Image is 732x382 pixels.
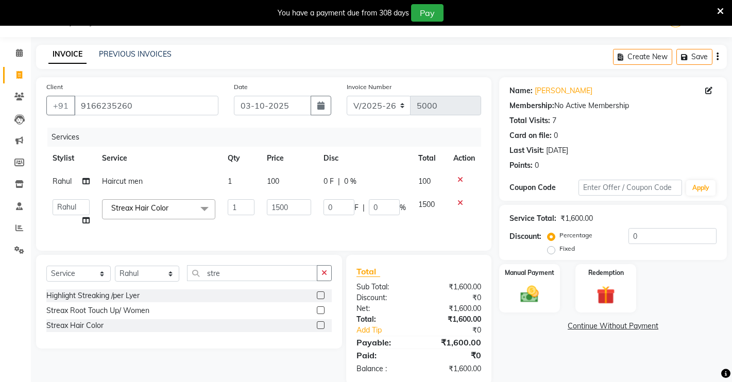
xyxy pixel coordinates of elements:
div: 0 [535,160,539,171]
button: Apply [686,180,716,196]
div: ₹0 [419,292,489,303]
div: Highlight Streaking /per Lyer [46,290,140,301]
span: % [400,202,406,213]
div: Coupon Code [509,182,578,193]
div: Service Total: [509,213,556,224]
div: Name: [509,85,533,96]
div: No Active Membership [509,100,717,111]
span: Streax Hair Color [111,203,168,213]
a: Continue Without Payment [501,321,725,332]
div: ₹1,600.00 [560,213,593,224]
div: Paid: [349,349,419,361]
span: Total [356,266,380,277]
label: Manual Payment [505,268,554,277]
label: Client [46,82,63,92]
span: 0 F [324,176,334,187]
label: Percentage [559,231,592,240]
div: Discount: [509,231,541,242]
span: 1500 [418,200,435,209]
label: Date [234,82,248,92]
span: 100 [267,177,279,186]
a: INVOICE [48,45,87,64]
img: _cash.svg [515,284,545,305]
a: [PERSON_NAME] [535,85,592,96]
input: Search by Name/Mobile/Email/Code [74,96,218,115]
div: Points: [509,160,533,171]
span: 0 % [344,176,356,187]
button: Pay [411,4,444,22]
div: 7 [552,115,556,126]
th: Action [447,147,481,170]
a: Add Tip [349,325,430,336]
div: ₹0 [431,325,489,336]
th: Price [261,147,317,170]
img: _gift.svg [591,284,621,307]
div: 0 [554,130,558,141]
input: Enter Offer / Coupon Code [578,180,682,196]
span: | [338,176,340,187]
div: ₹1,600.00 [419,314,489,325]
button: Save [676,49,712,65]
label: Redemption [588,268,624,277]
th: Total [412,147,447,170]
div: Membership: [509,100,554,111]
button: +91 [46,96,75,115]
div: Streax Hair Color [46,320,104,331]
div: ₹1,600.00 [419,336,489,349]
div: Payable: [349,336,419,349]
div: Last Visit: [509,145,544,156]
span: 100 [418,177,431,186]
span: | [363,202,365,213]
th: Stylist [46,147,96,170]
div: You have a payment due from 308 days [278,8,409,19]
label: Invoice Number [347,82,391,92]
div: ₹1,600.00 [419,303,489,314]
div: ₹0 [419,349,489,361]
th: Qty [222,147,261,170]
div: Discount: [349,292,419,303]
div: Card on file: [509,130,552,141]
a: x [168,203,173,213]
div: Total: [349,314,419,325]
div: Balance : [349,363,419,374]
label: Fixed [559,244,575,253]
button: Create New [613,49,672,65]
div: Sub Total: [349,282,419,292]
span: F [354,202,359,213]
span: 1 [228,177,232,186]
div: ₹1,600.00 [419,282,489,292]
div: Net: [349,303,419,314]
div: Services [47,128,489,147]
span: Haircut men [102,177,143,186]
div: ₹1,600.00 [419,363,489,374]
input: Search or Scan [187,265,317,281]
span: Rahul [53,177,72,186]
a: PREVIOUS INVOICES [99,49,172,59]
th: Disc [317,147,412,170]
th: Service [96,147,222,170]
div: Streax Root Touch Up/ Women [46,305,149,316]
div: [DATE] [546,145,568,156]
div: Total Visits: [509,115,550,126]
